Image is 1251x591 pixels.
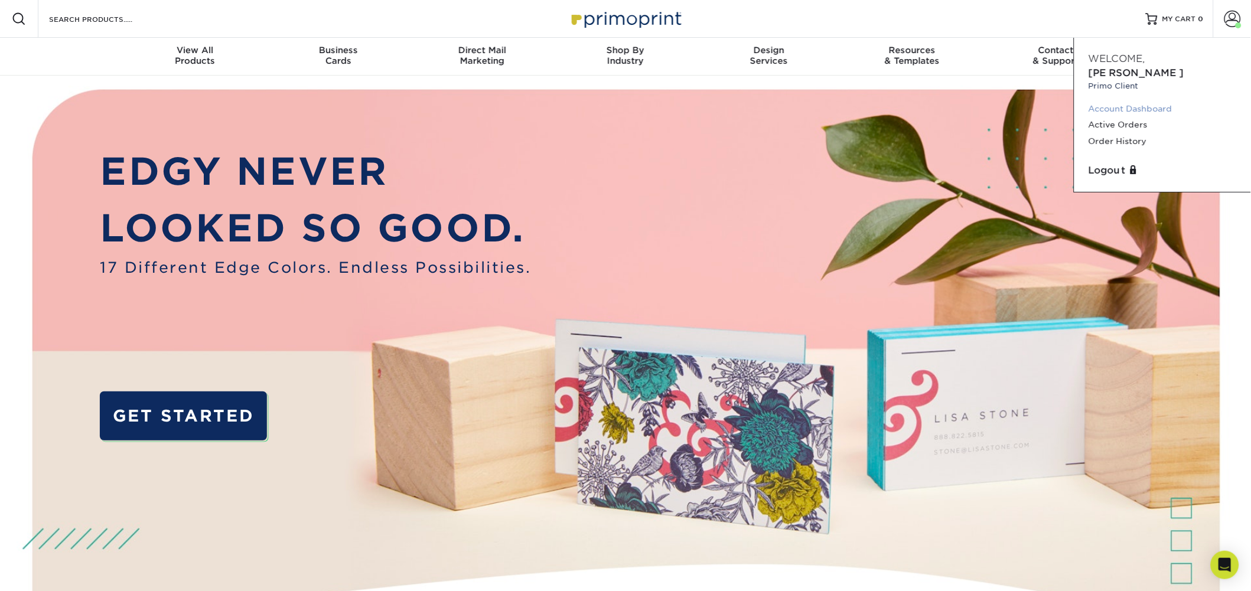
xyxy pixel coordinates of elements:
div: & Support [984,45,1128,66]
div: Services [697,45,840,66]
span: Direct Mail [411,45,554,55]
a: BusinessCards [267,38,411,76]
input: SEARCH PRODUCTS..... [48,12,163,26]
span: Contact [984,45,1128,55]
a: Active Orders [1089,117,1237,133]
small: Primo Client [1089,80,1237,92]
span: 0 [1198,15,1204,23]
a: Contact& Support [984,38,1128,76]
div: Open Intercom Messenger [1211,551,1239,579]
p: LOOKED SO GOOD. [100,200,531,256]
span: 17 Different Edge Colors. Endless Possibilities. [100,256,531,279]
a: DesignServices [697,38,840,76]
a: Direct MailMarketing [411,38,554,76]
span: [PERSON_NAME] [1089,67,1184,79]
span: Resources [840,45,984,55]
a: Logout [1089,164,1237,178]
div: Marketing [411,45,554,66]
a: Account Dashboard [1089,101,1237,117]
a: GET STARTED [100,391,267,441]
div: Products [123,45,267,66]
span: Shop By [554,45,698,55]
a: Shop ByIndustry [554,38,698,76]
a: View AllProducts [123,38,267,76]
a: Order History [1089,133,1237,149]
img: Primoprint [566,6,685,31]
span: View All [123,45,267,55]
span: Welcome, [1089,53,1145,64]
div: Cards [267,45,411,66]
span: Business [267,45,411,55]
div: Industry [554,45,698,66]
div: & Templates [840,45,984,66]
p: EDGY NEVER [100,143,531,200]
span: Design [697,45,840,55]
a: Resources& Templates [840,38,984,76]
span: MY CART [1162,14,1196,24]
